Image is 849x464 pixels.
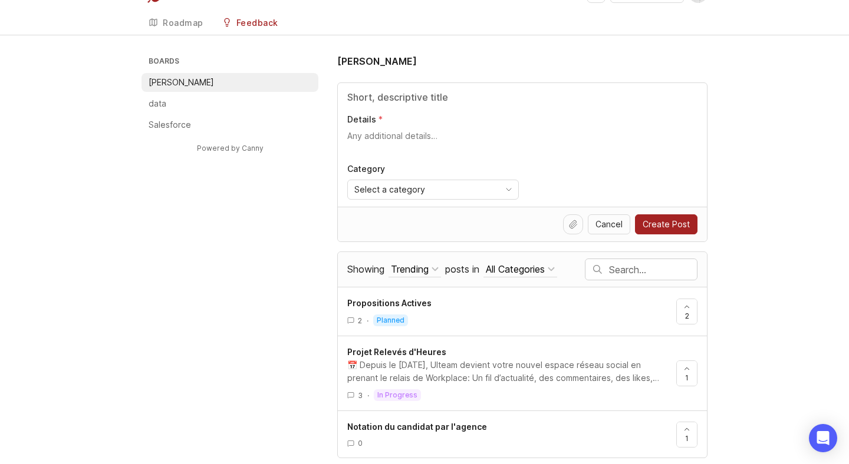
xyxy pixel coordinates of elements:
a: Projet Relevés d'Heures📅 Depuis le [DATE], Ulteam devient votre nouvel espace réseau social en pr... [347,346,676,401]
span: 3 [358,390,363,400]
span: 2 [358,316,362,326]
span: Create Post [643,218,690,230]
p: in progress [377,390,417,400]
h3: Boards [146,54,318,71]
a: Feedback [215,11,285,35]
div: Roadmap [163,19,203,27]
button: 1 [676,360,697,386]
a: Propositions Actives2·planned [347,297,676,326]
span: Showing [347,263,384,275]
p: Salesforce [149,119,191,131]
p: [PERSON_NAME] [149,77,214,88]
p: Category [347,163,519,175]
button: 1 [676,422,697,448]
span: Cancel [595,218,623,230]
svg: toggle icon [499,185,518,194]
button: Showing [389,261,441,277]
input: Search… [609,263,697,276]
button: Cancel [588,214,630,234]
a: [PERSON_NAME] [141,73,318,92]
div: 📅 Depuis le [DATE], Ulteam devient votre nouvel espace réseau social en prenant le relais de Work... [347,359,667,385]
span: Notation du candidat par l'agence [347,422,487,432]
a: Salesforce [141,115,318,134]
button: 2 [676,299,697,324]
input: Title [347,90,697,104]
textarea: Details [347,130,697,154]
button: posts in [483,261,557,277]
a: Roadmap [141,11,210,35]
div: · [367,390,369,400]
div: toggle menu [347,180,519,200]
div: Feedback [236,19,278,27]
a: data [141,94,318,113]
p: planned [377,316,404,325]
span: Propositions Actives [347,298,432,308]
span: posts in [445,263,479,275]
span: Select a category [354,183,425,196]
a: Powered by Canny [195,141,265,155]
span: 1 [685,373,689,383]
div: Trending [391,263,429,276]
h1: [PERSON_NAME] [337,54,417,68]
p: data [149,98,166,110]
span: 1 [685,433,689,443]
span: Projet Relevés d'Heures [347,347,446,357]
span: 0 [358,438,363,448]
a: Notation du candidat par l'agence0 [347,420,676,448]
div: All Categories [486,263,545,276]
p: Details [347,114,376,125]
button: Create Post [635,214,697,234]
span: 2 [685,311,689,321]
div: · [367,316,368,326]
div: Open Intercom Messenger [809,424,837,452]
